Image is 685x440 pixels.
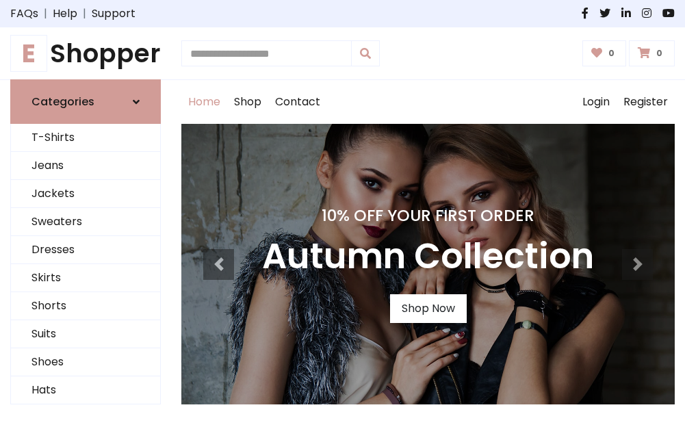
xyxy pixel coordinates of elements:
[262,236,594,278] h3: Autumn Collection
[617,80,675,124] a: Register
[11,264,160,292] a: Skirts
[11,208,160,236] a: Sweaters
[653,47,666,60] span: 0
[605,47,618,60] span: 0
[262,206,594,225] h4: 10% Off Your First Order
[38,5,53,22] span: |
[11,152,160,180] a: Jeans
[53,5,77,22] a: Help
[227,80,268,124] a: Shop
[181,80,227,124] a: Home
[11,124,160,152] a: T-Shirts
[11,236,160,264] a: Dresses
[268,80,327,124] a: Contact
[10,5,38,22] a: FAQs
[10,35,47,72] span: E
[390,294,467,323] a: Shop Now
[11,376,160,404] a: Hats
[582,40,627,66] a: 0
[11,348,160,376] a: Shoes
[10,38,161,68] a: EShopper
[31,95,94,108] h6: Categories
[11,180,160,208] a: Jackets
[629,40,675,66] a: 0
[77,5,92,22] span: |
[11,292,160,320] a: Shorts
[10,79,161,124] a: Categories
[576,80,617,124] a: Login
[10,38,161,68] h1: Shopper
[92,5,135,22] a: Support
[11,320,160,348] a: Suits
